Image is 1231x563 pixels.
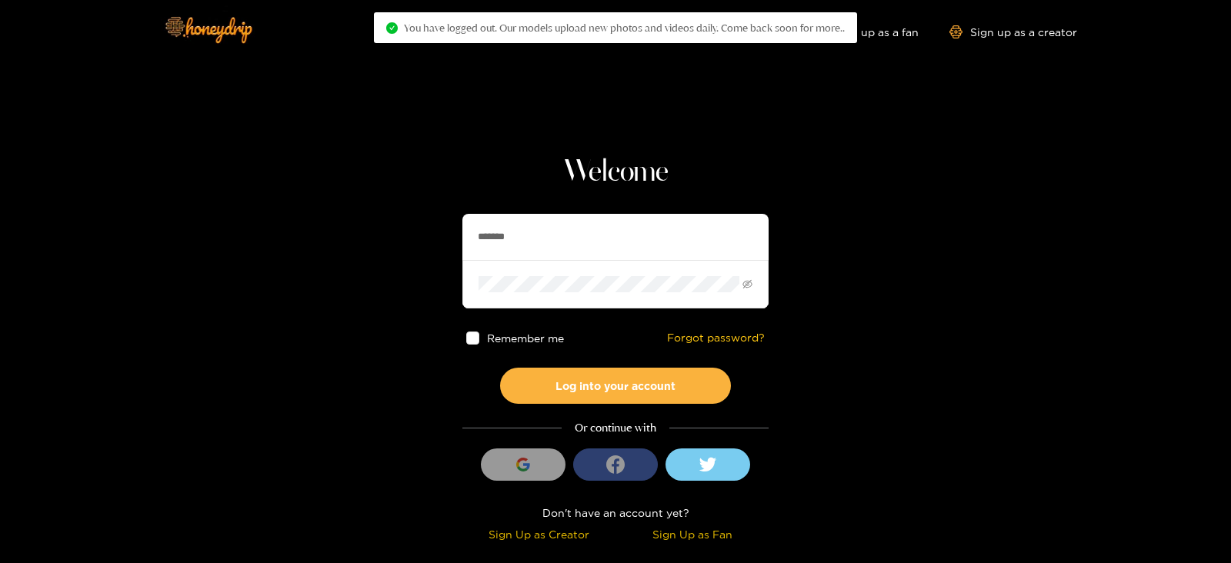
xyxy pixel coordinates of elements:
button: Log into your account [500,368,731,404]
span: check-circle [386,22,398,34]
span: eye-invisible [742,279,752,289]
div: Or continue with [462,419,769,437]
div: Don't have an account yet? [462,504,769,521]
div: Sign Up as Fan [619,525,765,543]
a: Sign up as a fan [813,25,919,38]
span: You have logged out. Our models upload new photos and videos daily. Come back soon for more.. [404,22,845,34]
h1: Welcome [462,154,769,191]
div: Sign Up as Creator [466,525,612,543]
span: Remember me [487,332,564,344]
a: Sign up as a creator [949,25,1077,38]
a: Forgot password? [667,331,765,345]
